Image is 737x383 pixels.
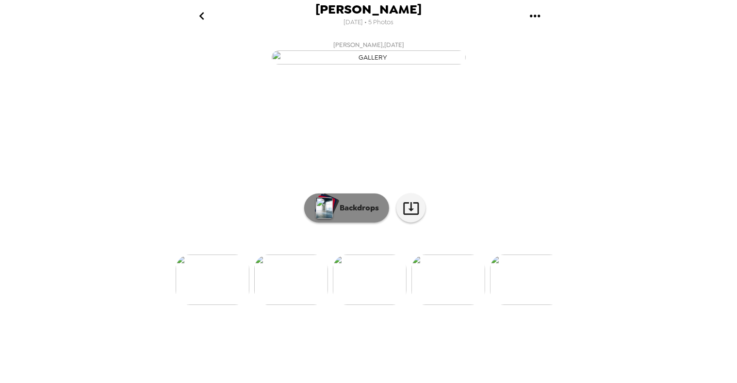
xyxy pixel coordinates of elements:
[333,39,404,50] span: [PERSON_NAME] , [DATE]
[333,255,407,305] img: gallery
[272,50,466,64] img: gallery
[490,255,564,305] img: gallery
[411,255,485,305] img: gallery
[254,255,328,305] img: gallery
[344,16,393,29] span: [DATE] • 5 Photos
[176,255,249,305] img: gallery
[304,193,389,223] button: Backdrops
[175,36,563,67] button: [PERSON_NAME],[DATE]
[315,3,422,16] span: [PERSON_NAME]
[335,202,379,214] p: Backdrops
